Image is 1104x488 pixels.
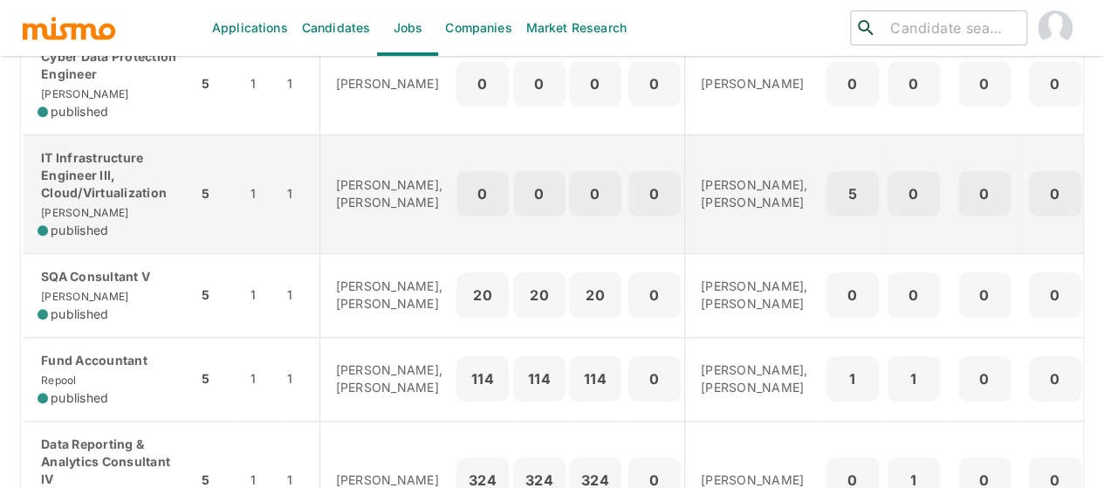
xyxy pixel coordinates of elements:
p: 0 [576,72,614,96]
td: 1 [237,337,283,421]
p: 0 [576,182,614,206]
p: 1 [895,367,933,391]
p: Cyber Data Protection Engineer [38,48,183,83]
span: published [51,103,108,120]
p: 0 [463,72,502,96]
p: 0 [520,72,559,96]
p: 0 [895,182,933,206]
p: 0 [895,72,933,96]
p: 0 [1036,283,1074,307]
span: published [51,389,108,407]
td: 1 [237,134,283,253]
p: [PERSON_NAME] [336,75,443,93]
p: [PERSON_NAME], [PERSON_NAME] [336,176,443,211]
p: 114 [576,367,614,391]
p: [PERSON_NAME], [PERSON_NAME] [701,176,808,211]
td: 5 [197,337,237,421]
p: 20 [576,283,614,307]
td: 1 [283,34,319,135]
p: 0 [635,182,674,206]
p: 114 [520,367,559,391]
p: 0 [965,367,1004,391]
p: 0 [520,182,559,206]
p: 0 [895,283,933,307]
span: [PERSON_NAME] [38,206,128,219]
p: [PERSON_NAME], [PERSON_NAME] [336,361,443,396]
p: 1 [833,367,872,391]
input: Candidate search [883,16,1019,40]
span: Repool [38,374,77,387]
p: 0 [635,72,674,96]
p: [PERSON_NAME], [PERSON_NAME] [701,361,808,396]
td: 1 [237,34,283,135]
p: 0 [635,283,674,307]
p: 0 [635,367,674,391]
span: published [51,222,108,239]
p: IT Infrastructure Engineer III, Cloud/Virtualization [38,149,183,202]
p: 20 [463,283,502,307]
p: 0 [1036,182,1074,206]
p: 0 [1036,367,1074,391]
p: [PERSON_NAME] [701,75,808,93]
p: SQA Consultant V [38,268,183,285]
p: 0 [965,72,1004,96]
p: 0 [833,283,872,307]
p: 5 [833,182,872,206]
p: Data Reporting & Analytics Consultant IV [38,436,183,488]
p: 20 [520,283,559,307]
p: 0 [1036,72,1074,96]
span: published [51,306,108,323]
p: 0 [965,283,1004,307]
td: 1 [283,337,319,421]
td: 5 [197,134,237,253]
td: 1 [283,134,319,253]
span: [PERSON_NAME] [38,290,128,303]
td: 1 [237,253,283,337]
span: [PERSON_NAME] [38,87,128,100]
p: 0 [463,182,502,206]
img: logo [21,15,117,41]
img: Maia Reyes [1038,10,1073,45]
p: [PERSON_NAME], [PERSON_NAME] [701,278,808,313]
p: 0 [965,182,1004,206]
td: 5 [197,34,237,135]
td: 1 [283,253,319,337]
p: 114 [463,367,502,391]
p: [PERSON_NAME], [PERSON_NAME] [336,278,443,313]
p: Fund Accountant [38,352,183,369]
td: 5 [197,253,237,337]
p: 0 [833,72,872,96]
